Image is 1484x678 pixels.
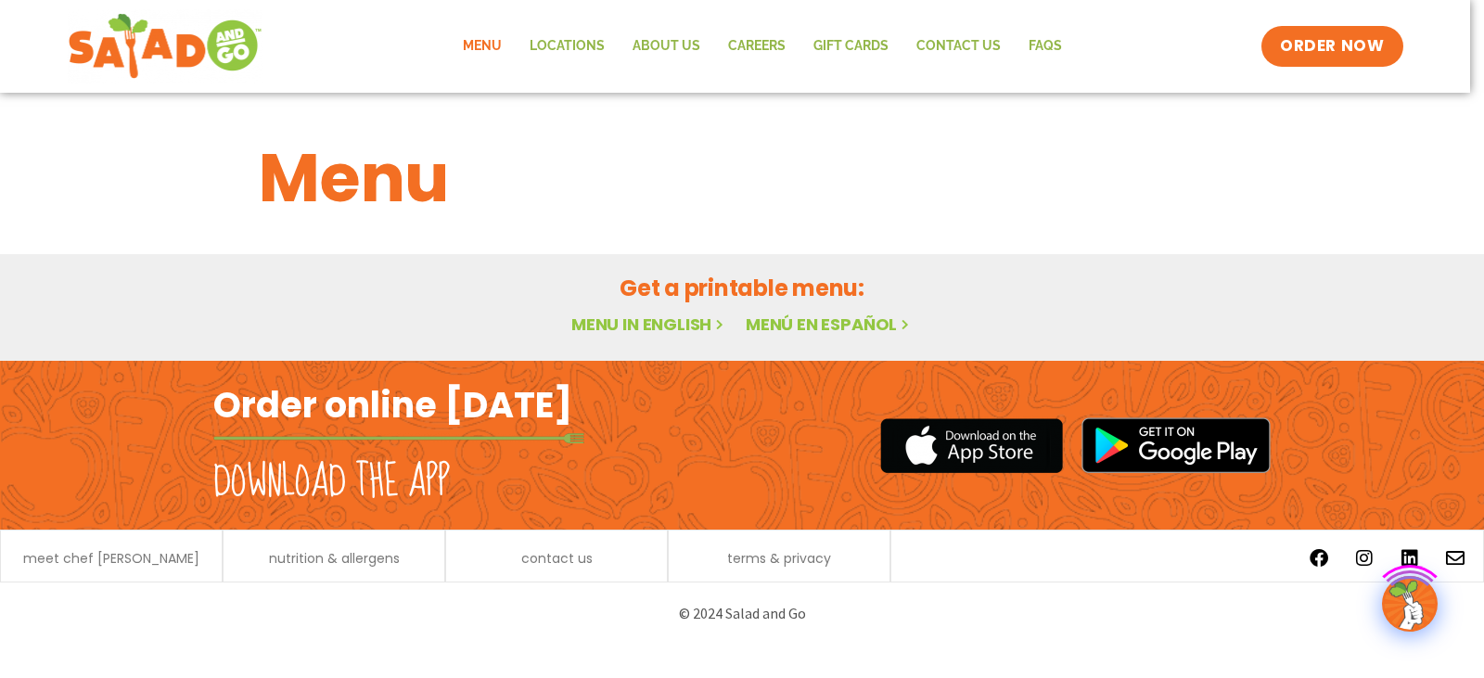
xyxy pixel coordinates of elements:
a: Menú en español [746,313,913,336]
a: nutrition & allergens [269,552,400,565]
a: meet chef [PERSON_NAME] [23,552,199,565]
a: terms & privacy [727,552,831,565]
a: ORDER NOW [1261,26,1402,67]
p: © 2024 Salad and Go [223,601,1261,626]
a: GIFT CARDS [800,25,902,68]
a: contact us [521,552,593,565]
a: Careers [714,25,800,68]
a: FAQs [1015,25,1076,68]
h2: Download the app [213,456,450,508]
img: appstore [880,416,1063,476]
h1: Menu [259,128,1225,228]
a: Contact Us [902,25,1015,68]
span: ORDER NOW [1280,35,1384,58]
a: About Us [619,25,714,68]
img: google_play [1081,417,1271,473]
nav: Menu [449,25,1076,68]
a: Menu [449,25,516,68]
img: fork [213,433,584,443]
a: Locations [516,25,619,68]
a: Menu in English [571,313,727,336]
h2: Get a printable menu: [259,272,1225,304]
h2: Order online [DATE] [213,382,572,428]
img: new-SAG-logo-768×292 [68,9,263,83]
